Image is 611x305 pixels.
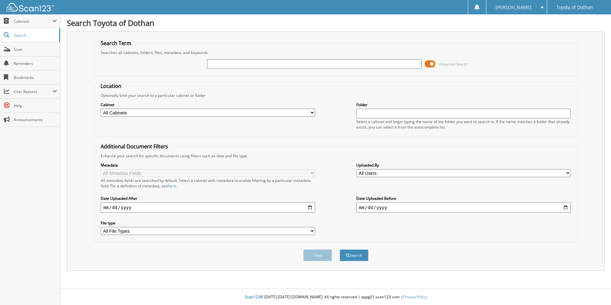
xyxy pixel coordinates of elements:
span: Scan123 [245,294,260,300]
h1: Search Toyota of Dothan [67,18,605,28]
span: Cabinets [14,19,52,24]
div: All metadata fields are searched by default. Select a cabinet with metadata to enable filtering b... [101,178,315,189]
span: Announcements [14,117,57,122]
label: Date Uploaded Before [356,196,571,201]
span: Scan [14,47,57,52]
label: Uploaded By [356,162,571,168]
button: Search [340,249,368,261]
div: Select a cabinet and begin typing the name of the folder you want to search in. If the name match... [356,119,571,130]
a: Privacy Policy [403,294,427,300]
label: Metadata [101,162,315,168]
span: [PERSON_NAME] [496,5,531,9]
div: Optionally limit your search to a particular cabinet or folder [97,93,574,98]
span: Reminders [14,61,57,66]
label: Cabinet [101,102,315,107]
div: © [DATE]-[DATE] [DOMAIN_NAME]. All rights reserved | appg01-scan123-com | [60,289,611,305]
span: Bookmarks [14,75,57,80]
img: scan123-logo-white.svg [6,3,54,12]
legend: Additional Document Filters [97,143,171,150]
span: Advanced Search [439,62,468,66]
input: end [356,202,571,213]
span: Toyota of Dothan [556,5,593,9]
label: File type [101,220,315,226]
legend: Location [97,82,125,90]
span: Help [14,103,57,108]
label: Folder [356,102,571,107]
div: Searches all cabinets, folders, files, metadata, and keywords [97,50,574,55]
legend: Search Term [97,40,135,47]
iframe: Chat Widget [579,274,611,305]
label: Date Uploaded After [101,196,315,201]
span: User Reports [14,89,52,94]
input: start [101,202,315,213]
div: Enhance your search for specific documents using filters such as date and file type. [97,153,574,159]
button: Clear [303,249,332,261]
span: Search [14,33,56,38]
a: here [168,183,176,189]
